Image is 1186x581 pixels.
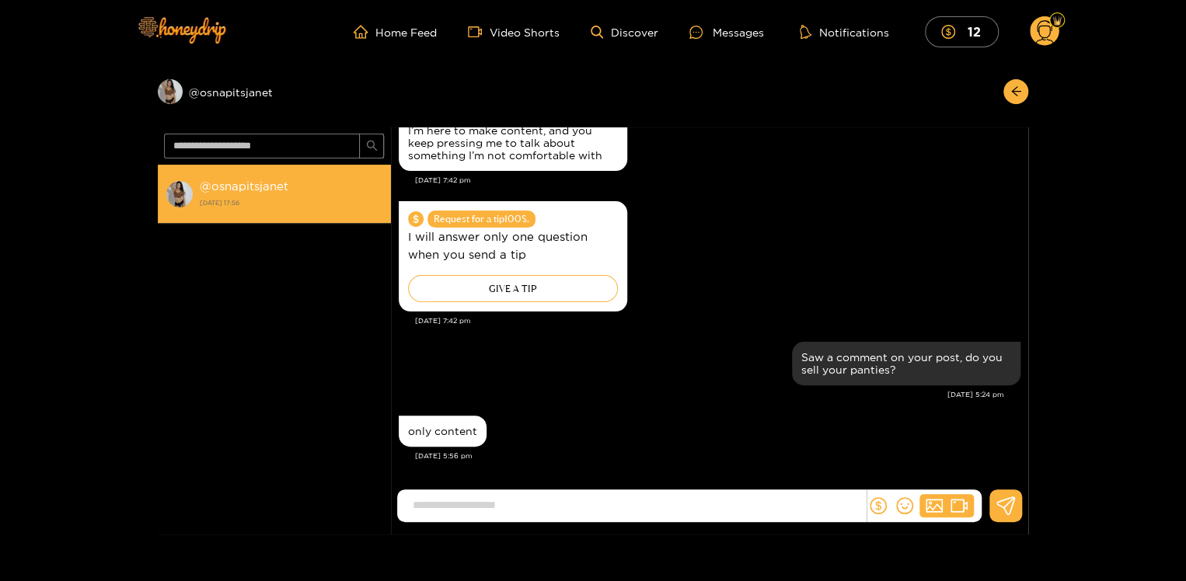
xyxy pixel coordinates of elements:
[867,494,890,517] button: dollar
[354,25,437,39] a: Home Feed
[158,79,391,104] div: @osnapitsjanet
[1003,79,1028,104] button: arrow-left
[359,134,384,158] button: search
[200,196,383,210] strong: [DATE] 17:56
[427,210,535,228] span: Request for a tip 100 $.
[925,16,999,47] button: 12
[166,180,194,208] img: conversation
[591,26,658,39] a: Discover
[399,201,627,311] div: Sep. 30, 7:42 pm
[366,140,378,153] span: search
[951,497,968,514] span: video-camera
[468,25,490,39] span: video-camera
[408,228,618,263] p: I will answer only one question when you send a tip
[870,497,887,514] span: dollar
[415,451,1020,461] div: [DATE] 5:56 pm
[926,497,943,514] span: picture
[399,416,487,447] div: Oct. 1, 5:56 pm
[354,25,375,39] span: home
[689,23,764,41] div: Messages
[415,315,1020,326] div: [DATE] 7:42 pm
[941,25,963,39] span: dollar
[1052,16,1062,26] img: Fan Level
[1010,85,1022,99] span: arrow-left
[792,342,1020,385] div: Oct. 1, 5:24 pm
[896,497,913,514] span: smile
[408,425,477,437] div: only content
[200,179,288,193] strong: @ osnapitsjanet
[919,494,974,517] button: picturevideo-camera
[801,351,1011,376] div: Saw a comment on your post, do you sell your panties?
[408,211,424,227] span: dollar-circle
[399,389,1004,400] div: [DATE] 5:24 pm
[408,124,618,162] div: I’m here to make content, and you keep pressing me to talk about something I’m not comfortable with
[415,175,1020,186] div: [DATE] 7:42 pm
[399,115,627,171] div: Sep. 30, 7:42 pm
[795,24,894,40] button: Notifications
[408,275,618,302] div: GIVE A TIP
[964,23,982,40] mark: 12
[468,25,560,39] a: Video Shorts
